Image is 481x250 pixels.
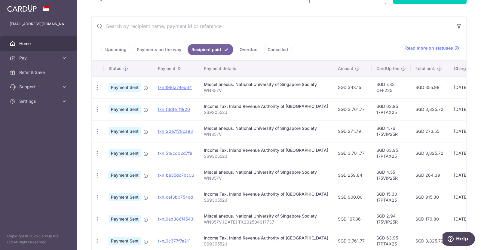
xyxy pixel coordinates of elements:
[109,237,141,245] span: Payment Sent
[7,5,37,12] img: CardUp
[405,45,459,51] a: Read more on statuses
[204,219,328,225] p: WN857V [DATE] TX202504017737
[101,44,130,55] a: Upcoming
[333,142,372,164] td: SGD 3,761.77
[264,44,292,55] a: Cancelled
[19,41,59,47] span: Home
[158,238,191,243] a: txn_0c377f7a211
[372,120,411,142] td: SGD 4.76 175VIP25R
[333,186,372,208] td: SGD 900.00
[204,125,328,131] div: Miscellaneous. National University of Singapore Society
[454,66,479,72] span: Charge date
[204,213,328,219] div: Miscellaneous. National University of Singapore Society
[376,66,399,72] span: CardUp fee
[204,241,328,247] p: S6930552J
[333,164,372,186] td: SGD 259.84
[19,69,59,75] span: Refer & Save
[411,120,449,142] td: SGD 276.55
[372,98,411,120] td: SGD 63.95 17PTAX25
[236,44,261,55] a: Overdue
[333,76,372,98] td: SGD 348.15
[411,142,449,164] td: SGD 3,825.72
[109,215,141,223] span: Payment Sent
[92,17,452,36] input: Search by recipient name, payment id or reference
[109,66,121,72] span: Status
[204,81,328,87] div: Miscellaneous. National University of Singapore Society
[204,147,328,153] div: Income Tax. Inland Revenue Authority of [GEOGRAPHIC_DATA]
[204,87,328,93] p: WN857V
[109,105,141,114] span: Payment Sent
[411,98,449,120] td: SGD 3,825.72
[333,98,372,120] td: SGD 3,761.77
[204,131,328,137] p: WN857V
[158,107,190,112] a: txn_f3dfe1f1920
[158,216,193,221] a: txn_9ad386f4543
[204,197,328,203] p: S6930552J
[133,44,185,55] a: Payments on the way
[19,55,59,61] span: Pay
[204,235,328,241] div: Income Tax. Inland Revenue Authority of [GEOGRAPHIC_DATA]
[158,194,193,200] a: txn_cef3b0754cd
[204,103,328,109] div: Income Tax. Inland Revenue Authority of [GEOGRAPHIC_DATA]
[411,164,449,186] td: SGD 264.39
[405,45,453,51] span: Read more on statuses
[109,171,141,179] span: Payment Sent
[204,153,328,159] p: S6930552J
[372,208,411,230] td: SGD 2.94 175VIP25R
[372,142,411,164] td: SGD 63.95 17PTAX25
[109,193,141,201] span: Payment Sent
[153,61,199,76] th: Payment ID
[10,21,67,27] p: [EMAIL_ADDRESS][DOMAIN_NAME]
[333,208,372,230] td: SGD 167.86
[158,129,193,134] a: txn_22e7f78ca93
[372,164,411,186] td: SGD 4.55 175VIP25R
[204,175,328,181] p: WN857V
[333,120,372,142] td: SGD 271.79
[158,85,192,90] a: txn_198fa74eb64
[199,61,333,76] th: Payment details
[411,76,449,98] td: SGD 355.98
[338,66,353,72] span: Amount
[372,76,411,98] td: SGD 7.83 OFF225
[188,44,233,55] a: Recipient paid
[411,186,449,208] td: SGD 915.30
[109,83,141,92] span: Payment Sent
[19,84,59,90] span: Support
[109,149,141,157] span: Payment Sent
[204,169,328,175] div: Miscellaneous. National University of Singapore Society
[411,208,449,230] td: SGD 170.80
[19,98,59,104] span: Settings
[158,172,194,178] a: txn_be35dc7bc06
[372,186,411,208] td: SGD 15.30 17PTAX25
[158,151,192,156] a: txn_519cd02d7f8
[443,232,475,247] iframe: Opens a widget where you can find more information
[415,66,435,72] span: Total amt.
[204,191,328,197] div: Income Tax. Inland Revenue Authority of [GEOGRAPHIC_DATA]
[109,127,141,136] span: Payment Sent
[204,109,328,115] p: S6930552J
